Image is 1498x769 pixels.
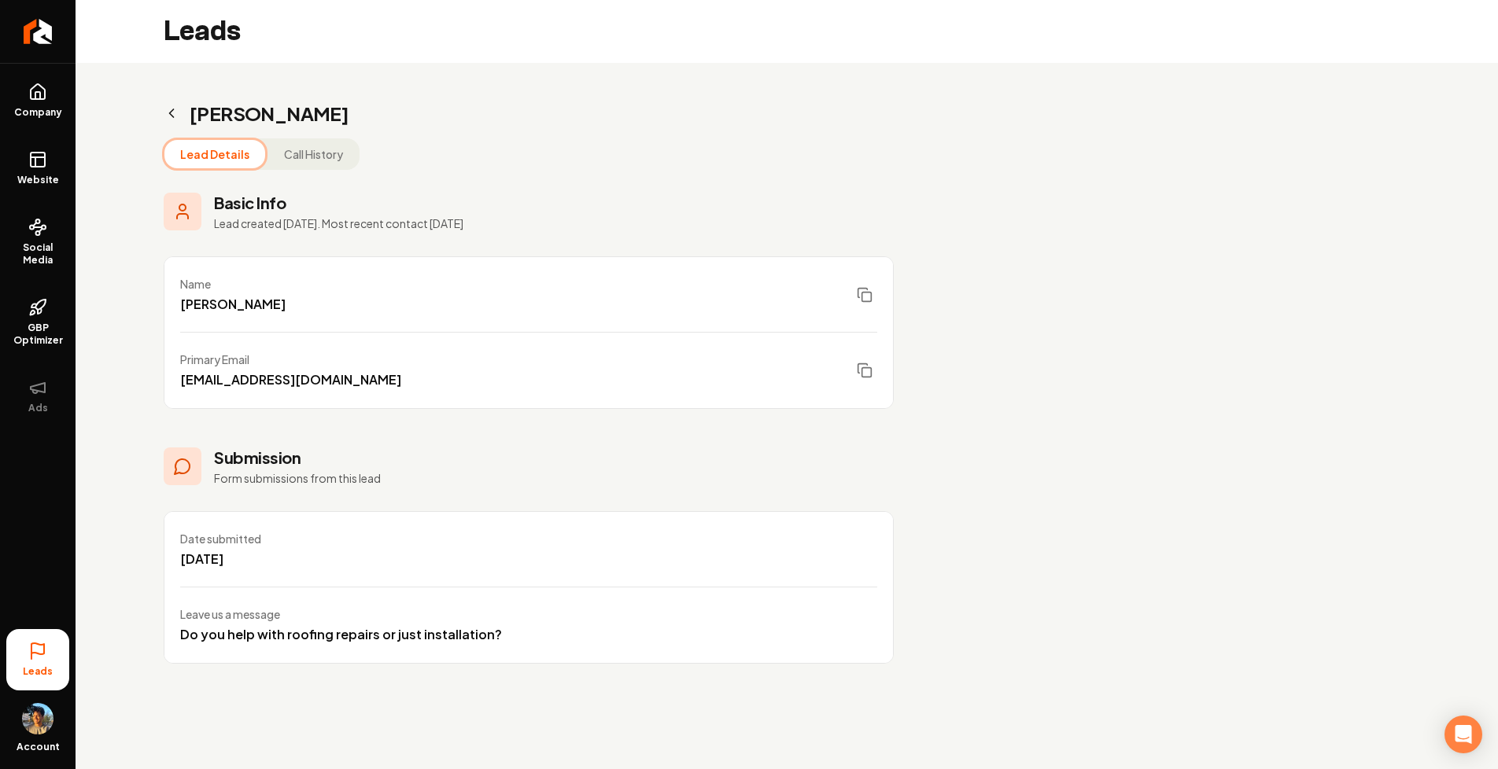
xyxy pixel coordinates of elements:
[214,192,894,214] h3: Basic Info
[6,629,69,690] a: Leads
[11,174,65,186] span: Website
[24,19,53,44] img: Rebolt Logo
[164,16,241,47] h2: Leads
[6,138,69,199] a: Website
[164,140,265,168] button: Lead Details
[180,550,261,568] div: [DATE]
[180,370,401,389] div: [EMAIL_ADDRESS][DOMAIN_NAME]
[1444,716,1482,753] div: Open Intercom Messenger
[180,276,286,292] div: Name
[180,351,401,367] div: Primary Email
[8,106,68,119] span: Company
[6,322,69,347] span: GBP Optimizer
[6,285,69,359] a: GBP Optimizer
[6,366,69,427] button: Ads
[214,470,381,486] p: Form submissions from this lead
[180,531,261,546] div: Date submitted
[23,665,53,678] span: Leads
[6,205,69,279] a: Social Media
[6,70,69,131] a: Company
[164,101,894,126] h2: [PERSON_NAME]
[180,606,502,622] div: Leave us a message
[214,215,894,231] p: Lead created [DATE]. Most recent contact [DATE]
[180,295,286,314] div: [PERSON_NAME]
[22,697,53,734] button: Open user button
[180,625,502,644] div: Do you help with roofing repairs or just installation?
[214,447,381,469] h3: Submission
[22,402,54,414] span: Ads
[6,241,69,267] span: Social Media
[22,703,53,734] img: Aditya Nair
[268,140,359,168] button: Call History
[17,741,60,753] span: Account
